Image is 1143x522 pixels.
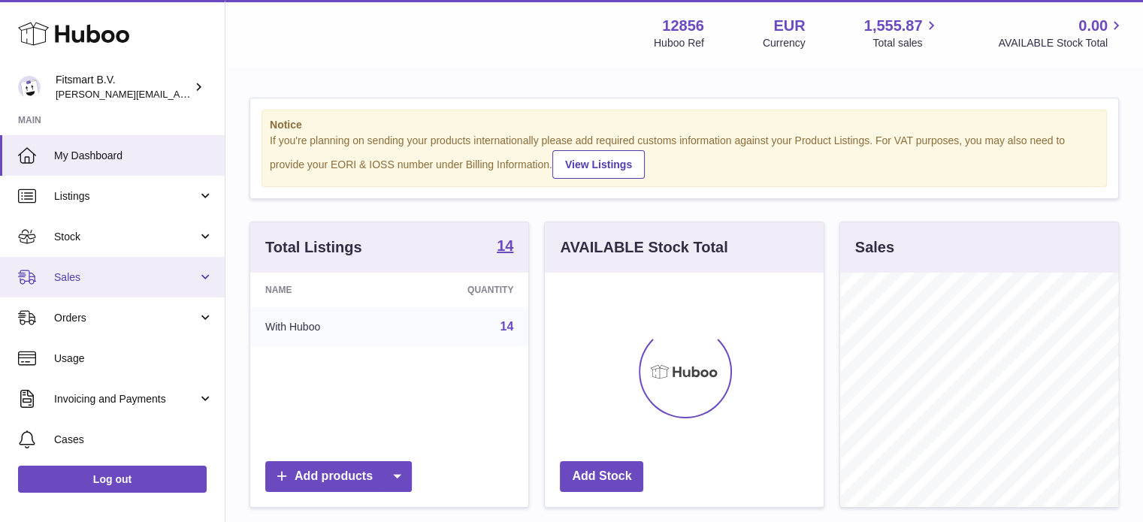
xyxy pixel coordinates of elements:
strong: 12856 [662,16,704,36]
a: Add products [265,461,412,492]
strong: EUR [773,16,805,36]
span: 0.00 [1078,16,1108,36]
span: Listings [54,189,198,204]
h3: Total Listings [265,237,362,258]
span: Stock [54,230,198,244]
span: 1,555.87 [864,16,923,36]
span: [PERSON_NAME][EMAIL_ADDRESS][DOMAIN_NAME] [56,88,301,100]
img: jonathan@leaderoo.com [18,76,41,98]
span: Sales [54,270,198,285]
strong: Notice [270,118,1099,132]
a: Add Stock [560,461,643,492]
h3: AVAILABLE Stock Total [560,237,727,258]
th: Quantity [397,273,528,307]
a: Log out [18,466,207,493]
span: AVAILABLE Stock Total [998,36,1125,50]
td: With Huboo [250,307,397,346]
h3: Sales [855,237,894,258]
a: 14 [497,238,513,256]
a: 14 [500,320,514,333]
a: 1,555.87 Total sales [864,16,940,50]
span: My Dashboard [54,149,213,163]
span: Cases [54,433,213,447]
span: Total sales [872,36,939,50]
a: 0.00 AVAILABLE Stock Total [998,16,1125,50]
a: View Listings [552,150,645,179]
div: If you're planning on sending your products internationally please add required customs informati... [270,134,1099,179]
span: Usage [54,352,213,366]
th: Name [250,273,397,307]
div: Currency [763,36,806,50]
div: Fitsmart B.V. [56,73,191,101]
span: Orders [54,311,198,325]
strong: 14 [497,238,513,253]
div: Huboo Ref [654,36,704,50]
span: Invoicing and Payments [54,392,198,406]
